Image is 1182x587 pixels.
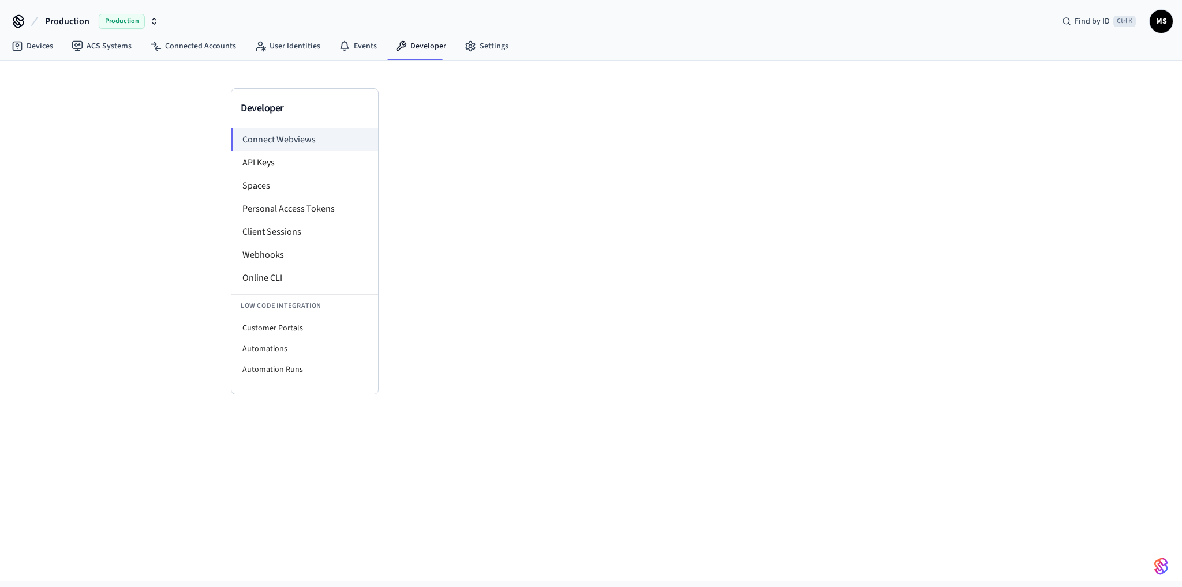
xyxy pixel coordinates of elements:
[231,174,378,197] li: Spaces
[141,36,245,57] a: Connected Accounts
[2,36,62,57] a: Devices
[231,128,378,151] li: Connect Webviews
[99,14,145,29] span: Production
[1075,16,1110,27] span: Find by ID
[45,14,89,28] span: Production
[1150,10,1173,33] button: MS
[231,266,378,289] li: Online CLI
[231,243,378,266] li: Webhooks
[231,318,378,338] li: Customer Portals
[231,294,378,318] li: Low Code Integration
[1113,16,1136,27] span: Ctrl K
[245,36,330,57] a: User Identities
[455,36,518,57] a: Settings
[231,197,378,220] li: Personal Access Tokens
[231,151,378,174] li: API Keys
[241,100,369,116] h3: Developer
[1053,11,1145,32] div: Find by IDCtrl K
[231,220,378,243] li: Client Sessions
[386,36,455,57] a: Developer
[231,338,378,359] li: Automations
[231,359,378,380] li: Automation Runs
[1151,11,1172,32] span: MS
[1154,557,1168,575] img: SeamLogoGradient.69752ec5.svg
[62,36,141,57] a: ACS Systems
[330,36,386,57] a: Events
